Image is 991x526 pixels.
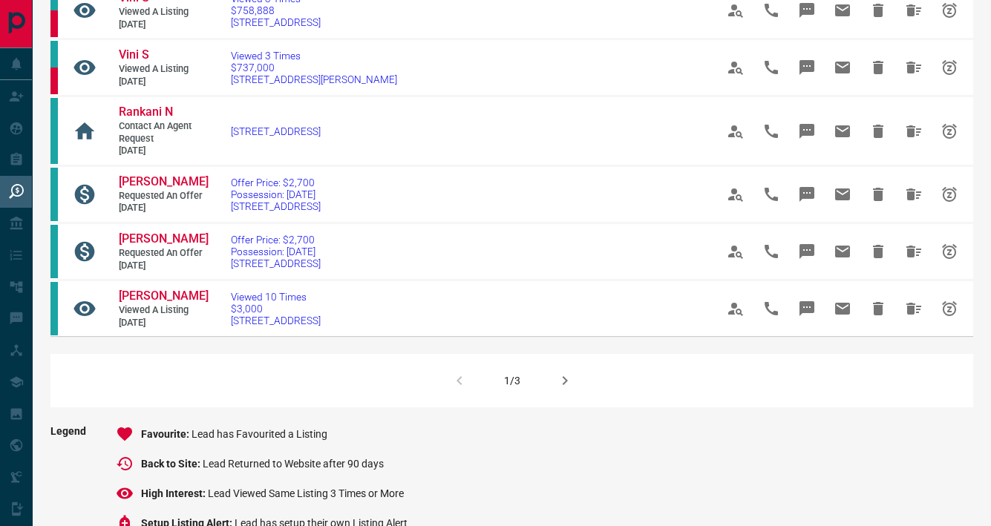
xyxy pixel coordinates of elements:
span: Viewed 3 Times [231,50,397,62]
span: View Profile [718,177,753,212]
a: Rankani N [119,105,208,120]
span: Rankani N [119,105,173,119]
span: [PERSON_NAME] [119,289,209,303]
span: Call [753,114,789,149]
span: [STREET_ADDRESS] [231,200,321,212]
span: View Profile [718,114,753,149]
span: $737,000 [231,62,397,73]
span: View Profile [718,50,753,85]
span: [DATE] [119,317,208,329]
div: property.ca [50,68,58,94]
span: [PERSON_NAME] [119,174,209,188]
span: [DATE] [119,202,208,214]
span: Hide [860,177,896,212]
span: Snooze [932,177,967,212]
span: [STREET_ADDRESS] [231,16,321,28]
span: Back to Site [141,458,203,470]
div: condos.ca [50,168,58,221]
span: Email [825,177,860,212]
span: [DATE] [119,19,208,31]
span: View Profile [718,234,753,269]
span: [STREET_ADDRESS][PERSON_NAME] [231,73,397,85]
span: Hide All from Bhabindra Niroula [896,291,932,326]
a: [PERSON_NAME] [119,289,208,304]
div: condos.ca [50,41,58,68]
span: Hide [860,234,896,269]
span: Email [825,50,860,85]
span: Possession: [DATE] [231,188,321,200]
span: Hide [860,50,896,85]
span: Message [789,177,825,212]
span: Snooze [932,291,967,326]
span: Hide All from Vini S [896,50,932,85]
span: Vini S [119,47,149,62]
span: Offer Price: $2,700 [231,177,321,188]
span: Requested an Offer [119,190,208,203]
span: Snooze [932,50,967,85]
span: Hide All from Bhabindra Niroula [896,177,932,212]
span: Email [825,234,860,269]
span: Email [825,114,860,149]
span: $3,000 [231,303,321,315]
span: Hide All from Rankani N [896,114,932,149]
span: Call [753,50,789,85]
span: Viewed a Listing [119,304,208,317]
span: [DATE] [119,76,208,88]
span: [DATE] [119,260,208,272]
a: Offer Price: $2,700Possession: [DATE][STREET_ADDRESS] [231,177,321,212]
span: $758,888 [231,4,321,16]
span: [DATE] [119,145,208,157]
span: Offer Price: $2,700 [231,234,321,246]
span: Hide All from Bhabindra Niroula [896,234,932,269]
span: High Interest [141,487,208,499]
a: [PERSON_NAME] [119,174,208,190]
span: Lead Viewed Same Listing 3 Times or More [208,487,404,499]
span: [STREET_ADDRESS] [231,257,321,269]
span: Requested an Offer [119,247,208,260]
div: condos.ca [50,98,58,164]
span: View Profile [718,291,753,326]
span: Message [789,234,825,269]
div: condos.ca [50,225,58,278]
a: [STREET_ADDRESS] [231,125,321,137]
div: condos.ca [50,282,58,335]
span: Call [753,291,789,326]
a: Offer Price: $2,700Possession: [DATE][STREET_ADDRESS] [231,234,321,269]
span: Hide [860,114,896,149]
span: Email [825,291,860,326]
span: [PERSON_NAME] [119,231,209,246]
span: Call [753,234,789,269]
div: property.ca [50,10,58,37]
a: Viewed 10 Times$3,000[STREET_ADDRESS] [231,291,321,326]
a: Viewed 3 Times$737,000[STREET_ADDRESS][PERSON_NAME] [231,50,397,85]
span: Possession: [DATE] [231,246,321,257]
span: Hide [860,291,896,326]
span: Message [789,50,825,85]
a: Vini S [119,47,208,63]
span: Contact an Agent Request [119,120,208,145]
span: Lead Returned to Website after 90 days [203,458,384,470]
span: Message [789,291,825,326]
span: [STREET_ADDRESS] [231,315,321,326]
a: [PERSON_NAME] [119,231,208,247]
span: Lead has Favourited a Listing [192,428,327,440]
span: Message [789,114,825,149]
span: Call [753,177,789,212]
div: 1/3 [504,375,520,387]
span: Snooze [932,114,967,149]
span: Viewed a Listing [119,63,208,76]
span: Snooze [932,234,967,269]
span: Favourite [141,428,192,440]
span: Viewed 10 Times [231,291,321,303]
span: Viewed a Listing [119,6,208,19]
